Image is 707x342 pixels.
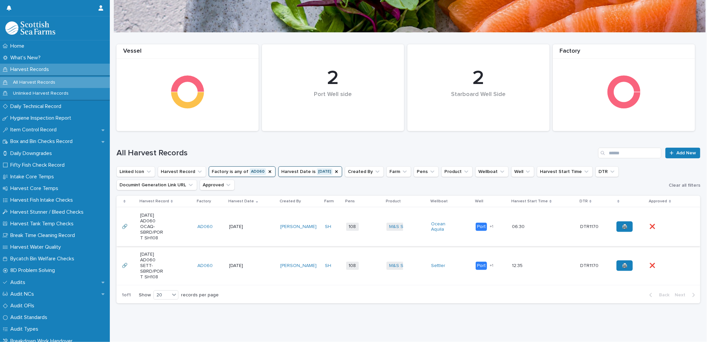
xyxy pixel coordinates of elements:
[8,55,46,61] p: What's New?
[580,198,588,205] p: DTR
[8,91,74,96] p: Unlinked Harvest Records
[511,166,534,177] button: Well
[117,148,595,158] h1: All Harvest Records
[5,21,55,35] img: mMrefqRFQpe26GRNOUkG
[181,292,219,298] p: records per page
[389,224,414,230] a: M&S Select
[675,293,689,297] span: Next
[140,252,164,280] p: [DATE] AD060 SETT-SBRD/PORT SH108
[197,198,211,205] p: Factory
[580,223,600,230] p: DTR1170
[644,292,672,298] button: Back
[8,221,79,227] p: Harvest Tank Temp Checks
[325,224,332,230] a: SH
[346,262,359,270] span: 108
[122,223,129,230] p: 🔗
[650,262,657,269] p: ❌
[665,148,700,158] a: Add New
[325,263,332,269] a: SH
[8,267,60,274] p: 8D Problem Solving
[8,43,30,49] p: Home
[672,292,700,298] button: Next
[8,326,44,332] p: Audit Types
[655,293,669,297] span: Back
[8,244,66,250] p: Harvest Water Quality
[8,174,59,180] p: Intake Core Temps
[345,166,384,177] button: Created By
[158,166,206,177] button: Harvest Record
[117,48,259,59] div: Vessel
[154,292,170,299] div: 20
[117,246,700,285] tr: 🔗🔗 [DATE] AD060 SETT-SBRD/PORT SH108AD060 [DATE][PERSON_NAME] SH 108M&S Select Settler Port+112:3...
[117,287,136,303] p: 1 of 1
[346,223,359,231] span: 108
[419,66,538,90] div: 2
[229,224,253,230] p: [DATE]
[278,166,342,177] button: Harvest Date
[595,166,619,177] button: DTR
[490,225,493,229] span: + 1
[280,224,317,230] a: [PERSON_NAME]
[431,221,455,233] a: Ocean Aquila
[386,166,411,177] button: Farm
[346,198,355,205] p: Pens
[512,223,526,230] p: 06:30
[8,185,64,192] p: Harvest Core Temps
[273,66,393,90] div: 2
[117,166,155,177] button: Linked Icon
[8,232,80,239] p: Break Time Cleaning Record
[441,166,473,177] button: Product
[139,292,151,298] p: Show
[325,198,334,205] p: Farm
[8,80,61,85] p: All Harvest Records
[8,127,62,133] p: Item Control Record
[430,198,448,205] p: Wellboat
[511,198,548,205] p: Harvest Start Time
[117,207,700,246] tr: 🔗🔗 [DATE] AD060 OCAQ-SBRD/PORT SH108AD060 [DATE][PERSON_NAME] SH 108M&S Select Ocean Aquila Port+...
[666,180,700,190] button: Clear all filters
[117,180,197,190] button: Documint Generation Link URL
[616,221,633,232] a: 🖨️
[229,198,254,205] p: Harvest Date
[676,151,696,155] span: Add New
[273,91,393,112] div: Port Well side
[8,115,77,121] p: Hygiene Inspection Report
[8,314,53,321] p: Audit Standards
[8,279,31,286] p: Audits
[8,197,78,203] p: Harvest Fish Intake Checks
[622,263,627,268] span: 🖨️
[8,150,57,157] p: Daily Downgrades
[139,198,169,205] p: Harvest Record
[389,263,414,269] a: M&S Select
[476,262,487,270] div: Port
[414,166,439,177] button: Pens
[650,223,657,230] p: ❌
[209,166,276,177] button: Factory
[475,198,483,205] p: Well
[8,256,80,262] p: Bycatch Bin Welfare Checks
[431,263,445,269] a: Settler
[476,223,487,231] div: Port
[8,66,54,73] p: Harvest Records
[8,303,40,309] p: Audit OFIs
[280,263,317,269] a: [PERSON_NAME]
[280,198,301,205] p: Created By
[229,263,253,269] p: [DATE]
[197,263,213,269] a: AD060
[537,166,593,177] button: Harvest Start Time
[669,183,700,188] span: Clear all filters
[200,180,235,190] button: Approved
[8,209,89,215] p: Harvest Stunner / Bleed Checks
[598,148,661,158] input: Search
[580,262,600,269] p: DTR1170
[649,198,667,205] p: Approved
[475,166,509,177] button: Wellboat
[8,291,39,297] p: Audit NCs
[616,260,633,271] a: 🖨️
[8,162,70,168] p: Fifty Fish Check Record
[490,264,493,268] span: + 1
[553,48,695,59] div: Factory
[8,138,78,145] p: Box and Bin Checks Record
[419,91,538,112] div: Starboard Well Side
